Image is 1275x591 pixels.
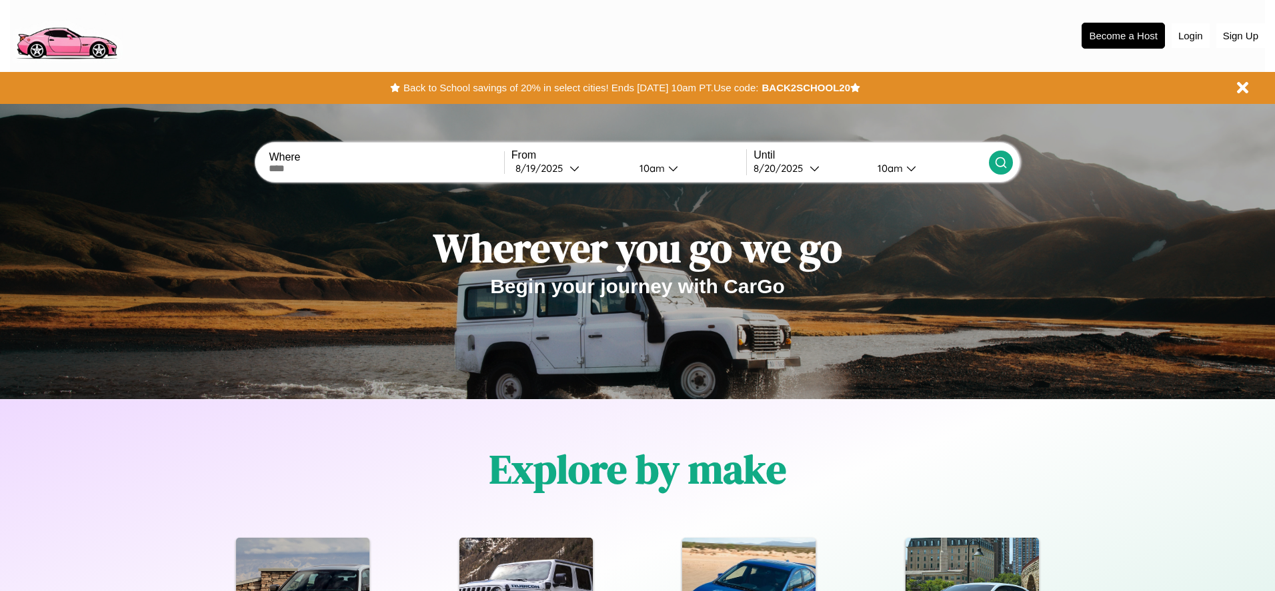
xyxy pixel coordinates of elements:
label: Until [754,149,988,161]
div: 10am [633,162,668,175]
button: Sign Up [1216,23,1265,48]
button: 10am [629,161,746,175]
button: 8/19/2025 [511,161,629,175]
div: 10am [871,162,906,175]
img: logo [10,7,123,63]
b: BACK2SCHOOL20 [762,82,850,93]
button: Become a Host [1082,23,1165,49]
div: 8 / 20 / 2025 [754,162,810,175]
div: 8 / 19 / 2025 [515,162,569,175]
button: Back to School savings of 20% in select cities! Ends [DATE] 10am PT.Use code: [400,79,762,97]
button: Login [1172,23,1210,48]
label: From [511,149,746,161]
h1: Explore by make [489,442,786,496]
label: Where [269,151,503,163]
button: 10am [867,161,988,175]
